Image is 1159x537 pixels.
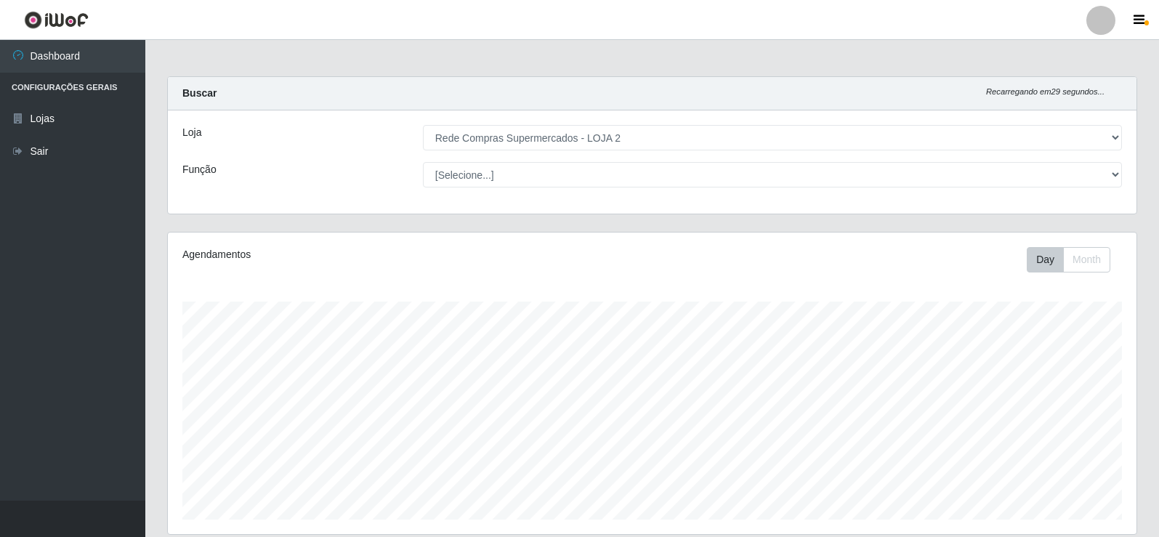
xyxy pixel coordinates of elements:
[182,125,201,140] label: Loja
[986,87,1105,96] i: Recarregando em 29 segundos...
[1063,247,1110,272] button: Month
[182,162,217,177] label: Função
[1027,247,1122,272] div: Toolbar with button groups
[1027,247,1110,272] div: First group
[1027,247,1064,272] button: Day
[24,11,89,29] img: CoreUI Logo
[182,247,561,262] div: Agendamentos
[182,87,217,99] strong: Buscar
